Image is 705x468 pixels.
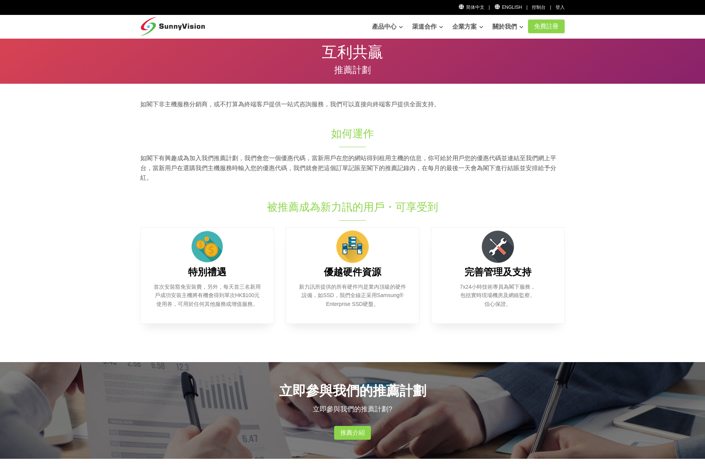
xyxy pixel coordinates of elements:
p: 立即參與我們的推薦計劃? [140,404,565,414]
a: 控制台 [532,5,546,10]
img: bonus.png [188,227,226,266]
a: 渠道合作 [412,19,443,34]
a: 登入 [556,5,565,10]
li: | [550,4,551,11]
b: 完善管理及支持 [465,267,531,277]
p: 如閣下非主機服務分銷商，或不打算為終端客戶提供一站式咨詢服務，我們可以直接向終端客戶提供全面支持。 [140,99,565,109]
a: 企業方案 [452,19,483,34]
b: 優越硬件資源 [324,267,381,277]
p: 互利共贏 [140,44,565,60]
p: 7x24小時技術專員為閣下服務， 包括實時現場機房及網絡監察。 信心保證。 [443,283,553,308]
p: 首次安裝豁免安裝費，另外，每天首三名新用戶成功安裝主機將有機會得到單次HK$100元使用券，可用於任何其他服務或增值服務。 [152,283,262,308]
a: 關於我們 [492,19,523,34]
a: 免費註冊 [528,19,565,33]
li: | [489,4,490,11]
a: 產品中心 [372,19,403,34]
a: 简体中文 [458,5,484,10]
p: 如閣下有興趣成為加入我們推薦計劃，我們會您一個優惠代碼，當新用戶在您的網站得到租用主機的信息，你可給於用戶您的優惠代碼並連結至我們網上平台，當新用戶在選購我們主機服務時輸入您的優惠代碼，我們就會... [140,153,565,183]
li: | [526,4,528,11]
img: flat-server.png [333,227,372,266]
a: English [494,5,522,10]
a: 推薦介紹 [334,426,371,440]
h1: 如何運作 [225,126,480,141]
h1: 被推薦成為新力訊的用戶・可享受到 [225,200,480,214]
h2: 立即參與我們的推薦計劃 [140,381,565,400]
p: 新力訊所提供的所有硬件均是業內頂級的硬件設備，如SSD，我們全線正采用Samsung® Enterprise SSD硬盤。 [297,283,408,308]
p: 推薦計劃 [140,65,565,75]
img: flat-repair-tools.png [479,227,517,266]
b: 特別禮遇 [188,267,226,277]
